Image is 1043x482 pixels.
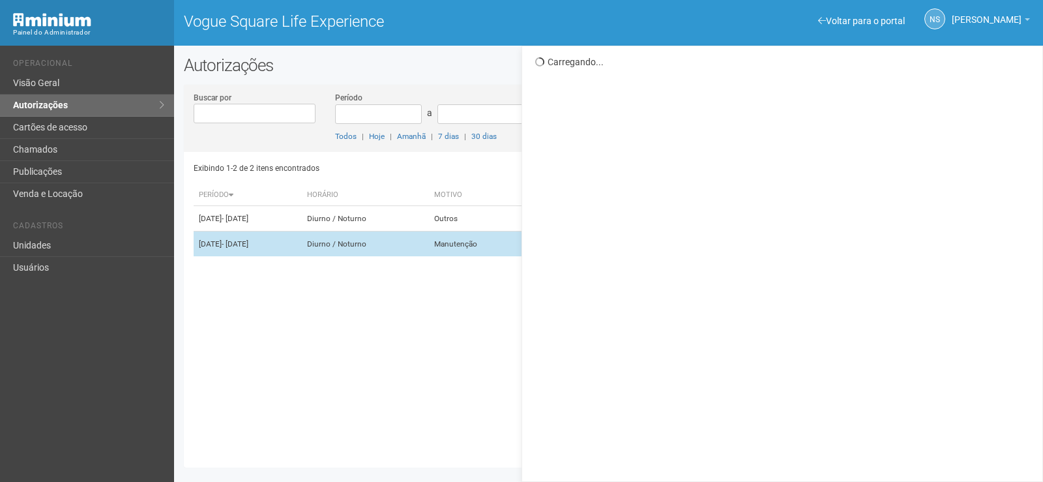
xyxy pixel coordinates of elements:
[184,13,599,30] h1: Vogue Square Life Experience
[13,221,164,235] li: Cadastros
[427,108,432,118] span: a
[335,92,362,104] label: Período
[222,214,248,223] span: - [DATE]
[302,185,428,206] th: Horário
[431,132,433,141] span: |
[222,239,248,249] span: - [DATE]
[13,27,164,38] div: Painel do Administrador
[335,132,357,141] a: Todos
[302,232,428,257] td: Diurno / Noturno
[818,16,905,26] a: Voltar para o portal
[397,132,426,141] a: Amanhã
[952,16,1030,27] a: [PERSON_NAME]
[390,132,392,141] span: |
[194,158,606,178] div: Exibindo 1-2 de 2 itens encontrados
[952,2,1021,25] span: Nicolle Silva
[194,185,302,206] th: Período
[13,59,164,72] li: Operacional
[184,55,1033,75] h2: Autorizações
[369,132,385,141] a: Hoje
[429,206,526,232] td: Outros
[535,56,1033,68] div: Carregando...
[438,132,459,141] a: 7 dias
[429,185,526,206] th: Motivo
[464,132,466,141] span: |
[302,206,428,232] td: Diurno / Noturno
[362,132,364,141] span: |
[924,8,945,29] a: NS
[13,13,91,27] img: Minium
[194,206,302,232] td: [DATE]
[194,92,231,104] label: Buscar por
[429,232,526,257] td: Manutenção
[194,232,302,257] td: [DATE]
[471,132,497,141] a: 30 dias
